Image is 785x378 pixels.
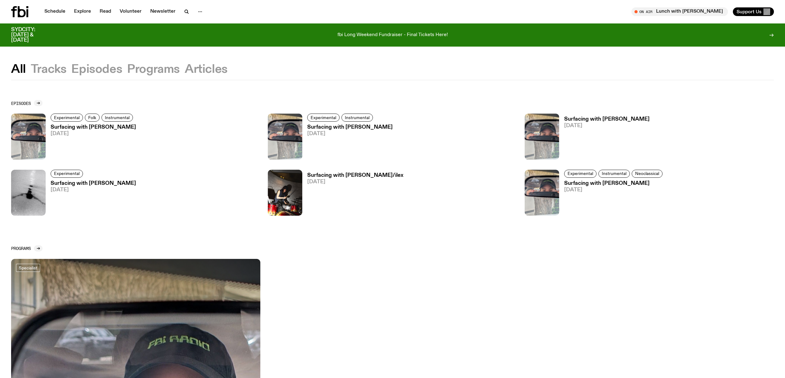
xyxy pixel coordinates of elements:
span: Specialist [19,265,37,270]
a: Neoclassical [632,170,663,178]
a: Instrumental [101,114,133,122]
h3: Surfacing with [PERSON_NAME] [51,125,136,130]
a: Experimental [564,170,597,178]
h3: Surfacing with [PERSON_NAME]/ilex [307,173,403,178]
h2: Programs [11,246,31,251]
span: Instrumental [602,171,626,176]
h3: Surfacing with [PERSON_NAME] [564,117,650,122]
a: Experimental [51,114,83,122]
a: Surfacing with [PERSON_NAME][DATE] [46,181,136,216]
span: Neoclassical [635,171,659,176]
h3: Surfacing with [PERSON_NAME] [564,181,664,186]
a: Explore [70,7,95,16]
button: Tracks [31,64,67,75]
span: [DATE] [564,187,664,193]
p: fbi Long Weekend Fundraiser - Final Tickets Here! [337,32,448,38]
a: Surfacing with [PERSON_NAME][DATE] [559,181,664,216]
span: Experimental [568,171,593,176]
h3: SYDCITY: [DATE] & [DATE] [11,27,51,43]
button: Episodes [71,64,122,75]
button: All [11,64,26,75]
h3: Surfacing with [PERSON_NAME] [51,181,136,186]
span: [DATE] [307,179,403,185]
a: Instrumental [598,170,630,178]
img: Image by Billy Zammit [268,170,302,216]
span: [DATE] [51,187,136,193]
h3: Surfacing with [PERSON_NAME] [307,125,393,130]
a: Volunteer [116,7,145,16]
span: Experimental [311,115,336,120]
a: Episodes [11,100,43,106]
a: Experimental [51,170,83,178]
span: Support Us [737,9,762,15]
span: [DATE] [307,131,393,136]
span: Experimental [54,115,80,120]
button: On AirLunch with [PERSON_NAME] [631,7,728,16]
a: Read [96,7,115,16]
span: Instrumental [345,115,370,120]
a: Folk [85,114,100,122]
a: Surfacing with [PERSON_NAME][DATE] [559,117,650,160]
a: Instrumental [341,114,373,122]
span: [DATE] [564,123,650,128]
button: Programs [127,64,180,75]
span: Folk [88,115,96,120]
button: Support Us [733,7,774,16]
a: Surfacing with [PERSON_NAME][DATE] [46,125,136,160]
span: Experimental [54,171,80,176]
button: Articles [185,64,228,75]
h2: Episodes [11,101,31,106]
a: Programs [11,245,43,251]
a: Experimental [307,114,340,122]
span: Instrumental [105,115,130,120]
a: Specialist [16,264,40,272]
a: Surfacing with [PERSON_NAME][DATE] [302,125,393,160]
a: Schedule [41,7,69,16]
span: [DATE] [51,131,136,136]
a: Newsletter [147,7,179,16]
a: Surfacing with [PERSON_NAME]/ilex[DATE] [302,173,403,216]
